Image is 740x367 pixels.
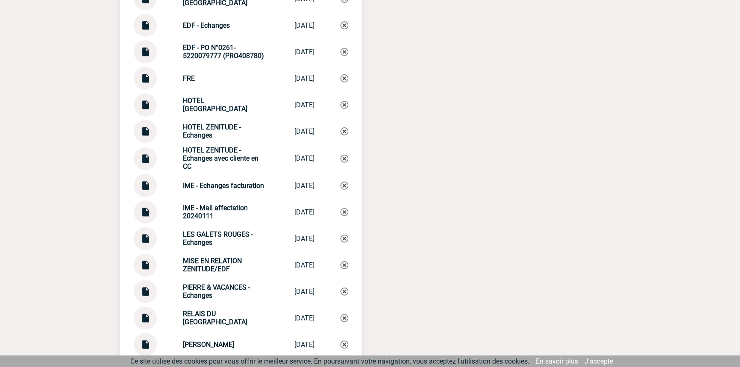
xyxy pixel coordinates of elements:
[294,314,314,322] div: [DATE]
[183,123,241,139] strong: HOTEL ZENITUDE - Echanges
[584,357,613,365] a: J'accepte
[183,182,264,190] strong: IME - Echanges facturation
[183,283,250,299] strong: PIERRE & VACANCES - Echanges
[294,127,314,135] div: [DATE]
[341,74,348,82] img: Supprimer
[341,127,348,135] img: Supprimer
[183,74,195,82] strong: FRE
[183,146,258,170] strong: HOTEL ZENITUDE - Echanges avec cliente en CC
[294,48,314,56] div: [DATE]
[183,44,264,60] strong: EDF - PO N°0261-5220079777 (PRO408780)
[183,204,248,220] strong: IME - Mail affectation 20240111
[536,357,578,365] a: En savoir plus
[294,208,314,216] div: [DATE]
[341,208,348,216] img: Supprimer
[294,341,314,349] div: [DATE]
[183,310,247,326] strong: RELAIS DU [GEOGRAPHIC_DATA]
[294,21,314,29] div: [DATE]
[341,182,348,189] img: Supprimer
[294,261,314,269] div: [DATE]
[341,101,348,109] img: Supprimer
[183,21,230,29] strong: EDF - Echanges
[294,101,314,109] div: [DATE]
[294,288,314,296] div: [DATE]
[341,261,348,269] img: Supprimer
[341,314,348,322] img: Supprimer
[341,21,348,29] img: Supprimer
[294,182,314,190] div: [DATE]
[341,341,348,348] img: Supprimer
[130,357,529,365] span: Ce site utilise des cookies pour vous offrir le meilleur service. En poursuivant votre navigation...
[341,155,348,162] img: Supprimer
[294,235,314,243] div: [DATE]
[183,257,242,273] strong: MISE EN RELATION ZENITUDE/EDF
[183,230,253,247] strong: LES GALETS ROUGES - Echanges
[341,48,348,56] img: Supprimer
[341,235,348,242] img: Supprimer
[341,288,348,295] img: Supprimer
[183,341,234,349] strong: [PERSON_NAME]
[294,74,314,82] div: [DATE]
[294,154,314,162] div: [DATE]
[183,97,247,113] strong: HOTEL [GEOGRAPHIC_DATA]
